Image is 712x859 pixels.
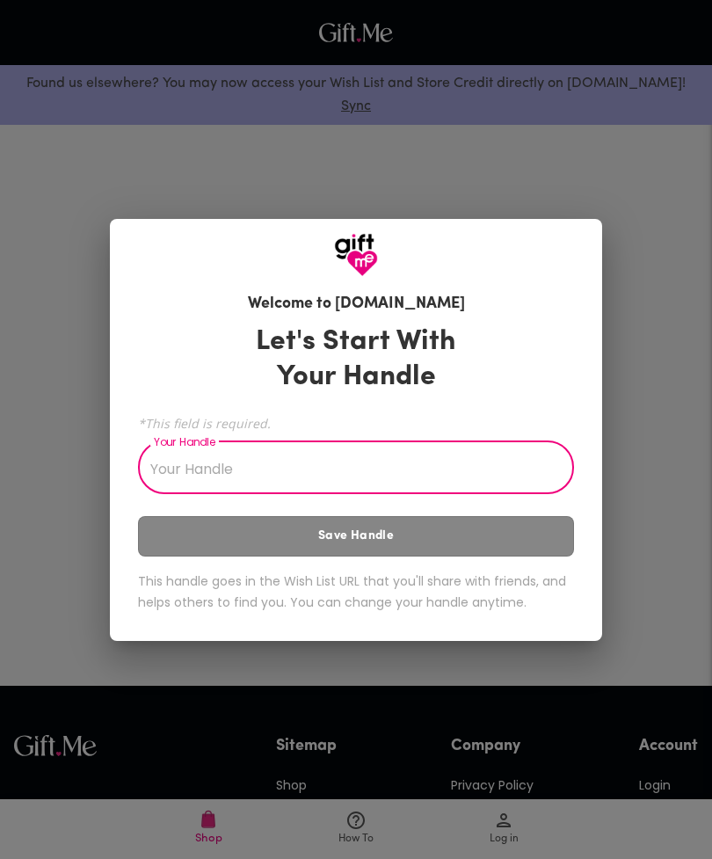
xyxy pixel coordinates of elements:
[138,415,574,432] span: *This field is required.
[138,445,555,494] input: Your Handle
[234,324,478,395] h3: Let's Start With Your Handle
[138,571,574,614] h6: This handle goes in the Wish List URL that you'll share with friends, and helps others to find yo...
[248,293,465,317] h6: Welcome to [DOMAIN_NAME]
[334,233,378,277] img: GiftMe Logo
